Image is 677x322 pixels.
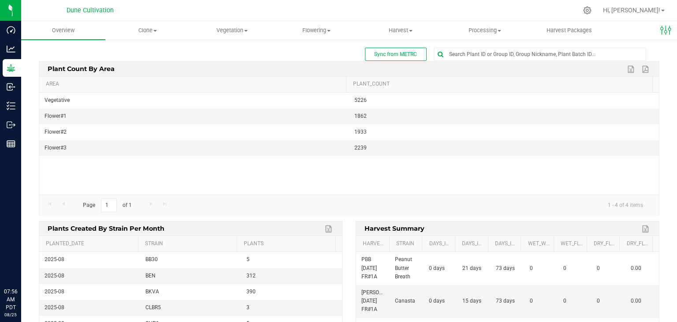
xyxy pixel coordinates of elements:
[21,21,105,40] a: Overview
[7,101,15,110] inline-svg: Inventory
[274,21,358,40] a: Flowering
[39,284,140,300] td: 2025-08
[625,285,659,318] td: 0.00
[495,240,517,247] a: Days_in_Flowering
[39,300,140,316] td: 2025-08
[190,21,274,40] a: Vegetation
[457,285,491,318] td: 15 days
[9,251,35,278] iframe: Resource center
[640,64,653,75] a: Export to PDF
[457,252,491,285] td: 21 days
[7,82,15,91] inline-svg: Inbound
[75,198,139,212] span: Page of 1
[4,288,17,311] p: 07:56 AM PDT
[491,252,524,285] td: 73 days
[39,93,349,109] td: Vegetative
[140,300,241,316] td: CLBR5
[625,64,638,75] a: Export to Excel
[424,285,457,318] td: 0 days
[7,64,15,72] inline-svg: Grow
[45,62,117,75] span: Plant count by area
[40,26,86,34] span: Overview
[241,284,342,300] td: 390
[374,51,417,57] span: Sync from METRC
[524,285,558,318] td: 0
[323,223,336,235] a: Export to Excel
[349,93,659,109] td: 5226
[349,109,659,124] td: 1862
[603,7,660,14] span: Hi, [PERSON_NAME]!
[558,252,591,285] td: 0
[359,26,442,34] span: Harvest
[429,240,452,247] a: Days_in_Cloning
[67,7,114,14] span: Dune Cultivation
[527,21,611,40] a: Harvest Packages
[39,252,140,268] td: 2025-08
[349,140,659,156] td: 2239
[244,240,332,247] a: Plants
[356,252,390,285] td: PBB [DATE] FR#1A
[462,240,484,247] a: Days_in_Vegetation
[140,284,241,300] td: BKVA
[524,252,558,285] td: 0
[145,240,233,247] a: Strain
[101,198,117,212] input: 1
[528,240,551,247] a: Wet_Whole_Weight
[241,268,342,284] td: 312
[640,223,653,235] a: Export to Excel
[390,285,423,318] td: Canasta
[358,21,443,40] a: Harvest
[7,139,15,148] inline-svg: Reports
[105,21,190,40] a: Clone
[190,26,274,34] span: Vegetation
[7,26,15,34] inline-svg: Dashboard
[390,252,423,285] td: Peanut Butter Breath
[443,21,527,40] a: Processing
[535,26,604,34] span: Harvest Packages
[396,240,419,247] a: Strain
[591,252,625,285] td: 0
[443,26,527,34] span: Processing
[594,240,616,247] a: Dry_Flower_Weight
[241,300,342,316] td: 3
[275,26,358,34] span: Flowering
[353,81,649,88] a: Plant_Count
[106,26,189,34] span: Clone
[241,252,342,268] td: 5
[7,45,15,53] inline-svg: Analytics
[582,6,593,15] div: Manage settings
[561,240,583,247] a: Wet_Flower_Weight
[46,81,342,88] a: Area
[7,120,15,129] inline-svg: Outbound
[140,268,241,284] td: BEN
[349,124,659,140] td: 1933
[434,48,646,60] input: Search Plant ID or Group ID, Group Nickname, Plant Batch ID...
[39,124,349,140] td: Flower#2
[356,285,390,318] td: [PERSON_NAME] [DATE] FR#1A
[363,240,386,247] a: Harvest
[601,198,650,212] span: 1 - 4 of 4 items
[591,285,625,318] td: 0
[491,285,524,318] td: 73 days
[4,311,17,318] p: 08/25
[39,268,140,284] td: 2025-08
[45,221,167,235] span: Plants created by strain per month
[625,252,659,285] td: 0.00
[558,285,591,318] td: 0
[627,240,649,247] a: Dry_Flower_by_Plant
[46,240,134,247] a: Planted_Date
[140,252,241,268] td: BB30
[424,252,457,285] td: 0 days
[39,140,349,156] td: Flower#3
[365,48,427,61] button: Sync from METRC
[39,109,349,124] td: Flower#1
[362,221,427,235] span: Harvest Summary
